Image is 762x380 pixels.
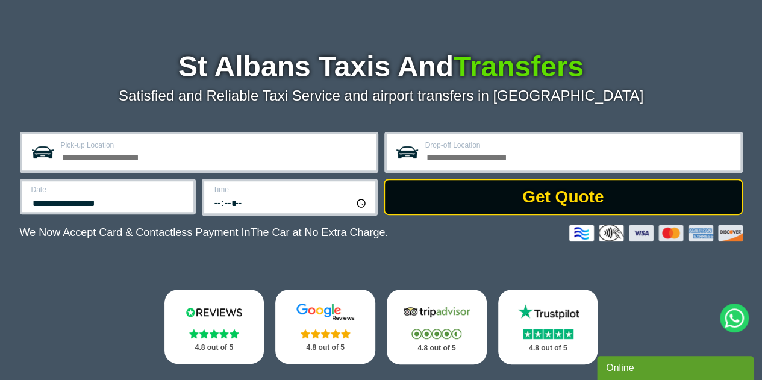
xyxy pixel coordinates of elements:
[275,290,375,364] a: Google Stars 4.8 out of 5
[289,303,361,321] img: Google
[523,329,573,339] img: Stars
[301,329,351,338] img: Stars
[178,303,250,321] img: Reviews.io
[61,142,369,149] label: Pick-up Location
[189,329,239,338] img: Stars
[511,341,585,356] p: 4.8 out of 5
[289,340,362,355] p: 4.8 out of 5
[498,290,598,364] a: Trustpilot Stars 4.8 out of 5
[164,290,264,364] a: Reviews.io Stars 4.8 out of 5
[569,225,743,241] img: Credit And Debit Cards
[425,142,733,149] label: Drop-off Location
[20,226,389,239] p: We Now Accept Card & Contactless Payment In
[597,354,756,380] iframe: chat widget
[250,226,388,238] span: The Car at No Extra Charge.
[178,340,251,355] p: 4.8 out of 5
[411,329,461,339] img: Stars
[401,303,473,321] img: Tripadvisor
[454,51,584,83] span: Transfers
[512,303,584,321] img: Trustpilot
[213,186,368,193] label: Time
[20,87,743,104] p: Satisfied and Reliable Taxi Service and airport transfers in [GEOGRAPHIC_DATA]
[384,179,743,215] button: Get Quote
[20,52,743,81] h1: St Albans Taxis And
[31,186,186,193] label: Date
[400,341,473,356] p: 4.8 out of 5
[387,290,487,364] a: Tripadvisor Stars 4.8 out of 5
